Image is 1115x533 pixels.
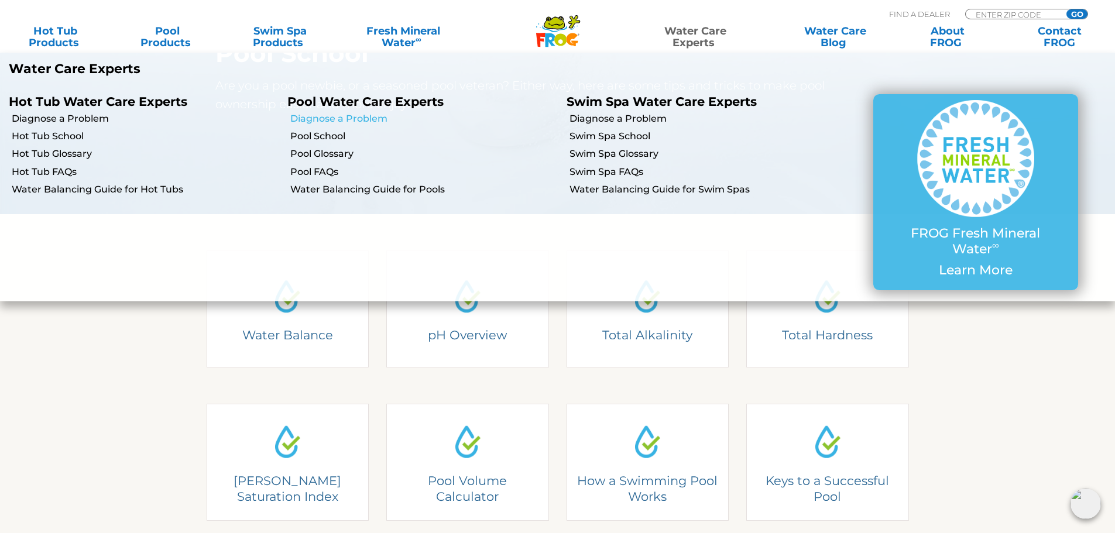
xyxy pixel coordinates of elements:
a: Swim Spa Water Care Experts [567,94,757,109]
img: Water Drop Icon [626,274,669,318]
input: GO [1066,9,1087,19]
a: Water Balancing Guide for Pools [290,183,557,196]
a: Hot Tub School [12,130,279,143]
a: Water Drop IconpH OverviewpH OverviewThe optimal pH range for your pool is 7.2-7.8. [386,250,549,367]
a: Water Drop IconTotal HardnessTotal HardnessIdeal Calcium Hardness Range for Pools: 150-400ppm [746,250,909,367]
img: Water Drop Icon [266,274,309,318]
h4: Total Alkalinity [575,327,720,343]
img: Water Drop Icon [806,274,849,318]
img: Water Drop Icon [806,420,849,463]
a: Water Balancing Guide for Hot Tubs [12,183,279,196]
a: FROG Fresh Mineral Water∞ Learn More [897,100,1055,284]
img: Water Drop Icon [446,420,489,463]
h4: Pool Volume Calculator [403,473,532,505]
a: Water CareBlog [791,25,879,49]
a: Swim Spa Glossary [569,147,836,160]
a: Hot Tub Water Care Experts [9,94,187,109]
img: openIcon [1071,489,1101,519]
h4: Water Balance [215,327,360,343]
img: Water Drop Icon [626,420,669,463]
a: Water Drop IconHow a Swimming Pool WorksHow a Swimming Pool WorksA swimming pool typically needs ... [567,404,729,521]
p: Find A Dealer [889,9,950,19]
a: Water CareExperts [625,25,766,49]
h4: Total Hardness [755,327,900,343]
a: Water Drop IconKeys to a Successful PoolKeys to a Successful PoolIn order to create swimming pool... [746,404,909,521]
a: Diagnose a Problem [12,112,279,125]
p: Learn More [897,263,1055,278]
a: Pool School [290,130,557,143]
a: Water Drop Icon[PERSON_NAME] Saturation Index[PERSON_NAME] Saturation IndexTest your water and fi... [207,404,369,521]
a: Pool Water Care Experts [287,94,444,109]
sup: ∞ [992,239,999,251]
h4: Keys to a Successful Pool [763,473,892,505]
h4: How a Swimming Pool Works [575,473,720,505]
a: Diagnose a Problem [569,112,836,125]
a: Pool Glossary [290,147,557,160]
a: Water Drop IconPool Volume CalculatorPool Volume CalculatorFill out the form to calculate your po... [386,404,549,521]
a: Swim SpaProducts [236,25,324,49]
p: Water Care Experts [9,61,549,77]
a: Water Drop IconTotal AlkalinityTotal AlkalinityIdeal Total Alkalinity Range for Pools: 80-120 ppm [567,250,729,367]
a: ContactFROG [1016,25,1103,49]
input: Zip Code Form [975,9,1054,19]
a: Hot TubProducts [12,25,99,49]
a: Water Drop IconWater BalanceUnderstanding Water BalanceThere are two basic elements to pool chemi... [207,250,369,367]
a: Fresh MineralWater∞ [348,25,458,49]
a: Swim Spa FAQs [569,166,836,178]
a: Hot Tub Glossary [12,147,279,160]
a: Water Balancing Guide for Swim Spas [569,183,836,196]
img: Water Drop Icon [446,274,489,318]
a: Diagnose a Problem [290,112,557,125]
a: Hot Tub FAQs [12,166,279,178]
a: Swim Spa School [569,130,836,143]
a: AboutFROG [904,25,991,49]
p: FROG Fresh Mineral Water [897,226,1055,257]
a: PoolProducts [124,25,211,49]
a: Pool FAQs [290,166,557,178]
sup: ∞ [416,35,421,44]
img: Water Drop Icon [266,420,309,463]
h4: [PERSON_NAME] Saturation Index [215,473,360,505]
h4: pH Overview [395,327,540,343]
